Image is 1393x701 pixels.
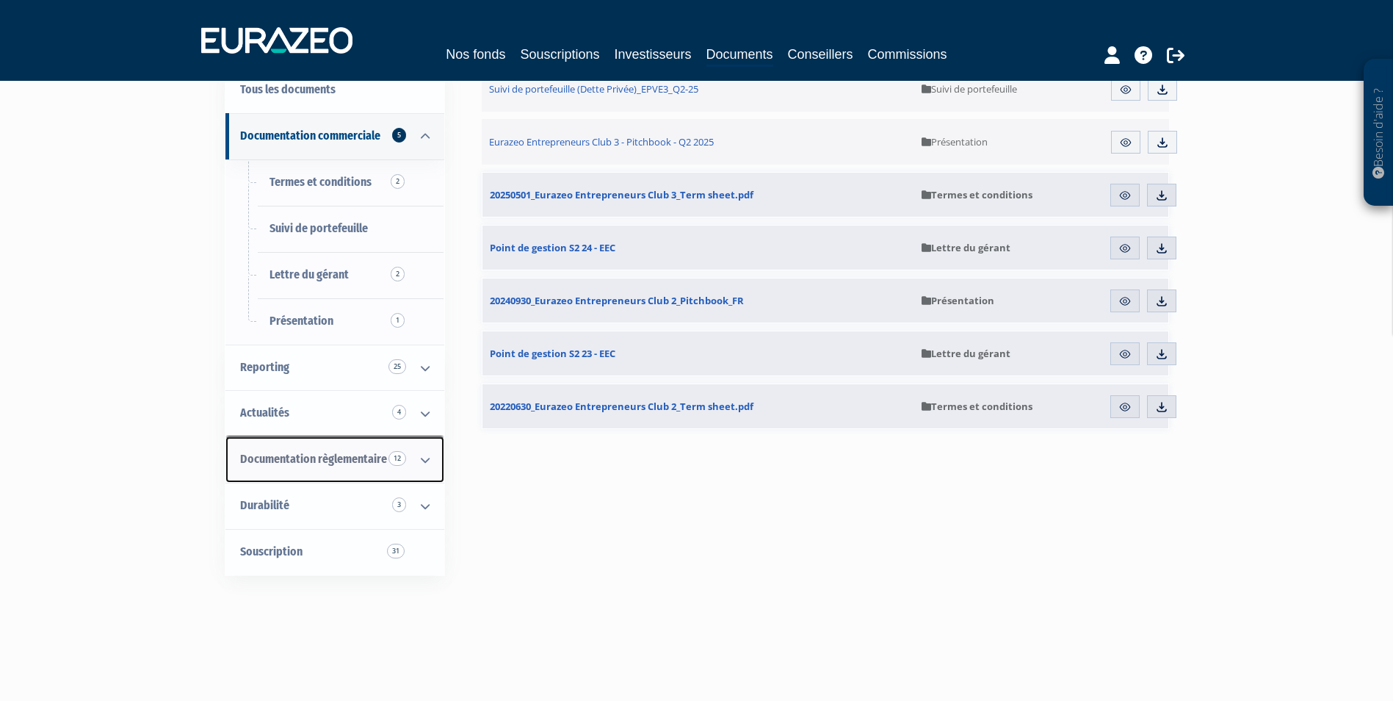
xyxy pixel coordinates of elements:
[482,119,915,165] a: Eurazeo Entrepreneurs Club 3 - Pitchbook - Q2 2025
[225,483,444,529] a: Durabilité 3
[1155,348,1168,361] img: download.svg
[482,173,914,217] a: 20250501_Eurazeo Entrepreneurs Club 3_Term sheet.pdf
[490,241,615,254] span: Point de gestion S2 24 - EEC
[388,451,406,466] span: 12
[225,298,444,345] a: Présentation1
[387,544,405,558] span: 31
[614,44,691,65] a: Investisseurs
[1155,189,1168,202] img: download.svg
[391,267,405,281] span: 2
[225,345,444,391] a: Reporting 25
[1118,189,1132,202] img: eye.svg
[868,44,947,65] a: Commissions
[201,27,352,54] img: 1732889491-logotype_eurazeo_blanc_rvb.png
[240,129,380,143] span: Documentation commerciale
[922,188,1032,201] span: Termes et conditions
[482,66,915,112] a: Suivi de portefeuille (Dette Privée)_EPVE3_Q2-25
[489,82,698,96] span: Suivi de portefeuille (Dette Privée)_EPVE3_Q2-25
[490,347,615,360] span: Point de gestion S2 23 - EEC
[240,544,303,558] span: Souscription
[482,226,914,270] a: Point de gestion S2 24 - EEC
[240,360,289,374] span: Reporting
[391,174,405,189] span: 2
[520,44,599,65] a: Souscriptions
[1118,242,1132,255] img: eye.svg
[490,294,744,307] span: 20240930_Eurazeo Entrepreneurs Club 2_Pitchbook_FR
[225,159,444,206] a: Termes et conditions2
[1155,295,1168,308] img: download.svg
[269,314,333,328] span: Présentation
[240,406,289,420] span: Actualités
[1118,348,1132,361] img: eye.svg
[1155,242,1168,255] img: download.svg
[240,452,387,466] span: Documentation règlementaire
[446,44,505,65] a: Nos fonds
[392,497,406,512] span: 3
[225,390,444,436] a: Actualités 4
[1156,83,1169,96] img: download.svg
[225,529,444,575] a: Souscription31
[225,113,444,159] a: Documentation commerciale 5
[1155,400,1168,414] img: download.svg
[392,405,406,420] span: 4
[1119,136,1132,149] img: eye.svg
[482,384,914,428] a: 20220630_Eurazeo Entrepreneurs Club 2_Term sheet.pdf
[706,44,773,67] a: Documents
[1118,400,1132,414] img: eye.svg
[388,359,406,374] span: 25
[922,241,1010,254] span: Lettre du gérant
[922,135,988,148] span: Présentation
[788,44,853,65] a: Conseillers
[269,175,372,189] span: Termes et conditions
[1156,136,1169,149] img: download.svg
[240,498,289,512] span: Durabilité
[392,128,406,143] span: 5
[1370,67,1387,199] p: Besoin d'aide ?
[1119,83,1132,96] img: eye.svg
[482,278,914,323] a: 20240930_Eurazeo Entrepreneurs Club 2_Pitchbook_FR
[490,400,753,413] span: 20220630_Eurazeo Entrepreneurs Club 2_Term sheet.pdf
[269,267,349,281] span: Lettre du gérant
[225,436,444,483] a: Documentation règlementaire 12
[489,135,714,148] span: Eurazeo Entrepreneurs Club 3 - Pitchbook - Q2 2025
[482,331,914,375] a: Point de gestion S2 23 - EEC
[1118,295,1132,308] img: eye.svg
[269,221,368,235] span: Suivi de portefeuille
[922,82,1017,96] span: Suivi de portefeuille
[490,188,753,201] span: 20250501_Eurazeo Entrepreneurs Club 3_Term sheet.pdf
[225,67,444,113] a: Tous les documents
[391,313,405,328] span: 1
[922,294,994,307] span: Présentation
[922,400,1032,413] span: Termes et conditions
[922,347,1010,360] span: Lettre du gérant
[225,252,444,298] a: Lettre du gérant2
[225,206,444,252] a: Suivi de portefeuille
